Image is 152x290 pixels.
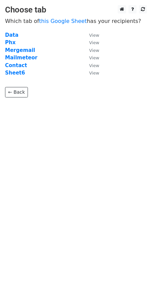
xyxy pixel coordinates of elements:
[82,32,99,38] a: View
[5,39,15,46] a: Phx
[5,55,37,61] a: Mailmeteor
[5,47,35,53] a: Mergemail
[39,18,87,24] a: this Google Sheet
[89,48,99,53] small: View
[82,39,99,46] a: View
[82,70,99,76] a: View
[89,33,99,38] small: View
[89,63,99,68] small: View
[89,40,99,45] small: View
[5,87,28,97] a: ← Back
[89,55,99,60] small: View
[89,70,99,76] small: View
[82,62,99,68] a: View
[5,70,25,76] a: Sheet6
[82,47,99,53] a: View
[5,62,27,68] a: Contact
[5,32,18,38] a: Data
[5,5,147,15] h3: Choose tab
[82,55,99,61] a: View
[5,18,147,25] p: Which tab of has your recipients?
